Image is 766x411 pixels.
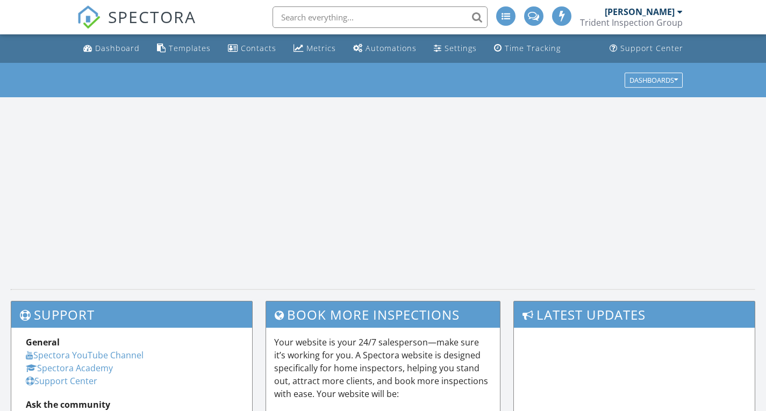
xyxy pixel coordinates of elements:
[429,39,481,59] a: Settings
[95,43,140,53] div: Dashboard
[273,6,488,28] input: Search everything...
[224,39,281,59] a: Contacts
[274,336,492,400] p: Your website is your 24/7 salesperson—make sure it’s working for you. A Spectora website is desig...
[79,39,144,59] a: Dashboard
[306,43,336,53] div: Metrics
[153,39,215,59] a: Templates
[108,5,196,28] span: SPECTORA
[580,17,683,28] div: Trident Inspection Group
[266,301,500,328] h3: Book More Inspections
[620,43,683,53] div: Support Center
[169,43,211,53] div: Templates
[77,5,101,29] img: The Best Home Inspection Software - Spectora
[366,43,417,53] div: Automations
[629,76,678,84] div: Dashboards
[289,39,340,59] a: Metrics
[490,39,565,59] a: Time Tracking
[605,6,675,17] div: [PERSON_NAME]
[349,39,421,59] a: Automations (Advanced)
[26,336,60,348] strong: General
[26,362,113,374] a: Spectora Academy
[11,301,252,328] h3: Support
[605,39,688,59] a: Support Center
[241,43,276,53] div: Contacts
[514,301,755,328] h3: Latest Updates
[77,15,196,37] a: SPECTORA
[26,398,238,411] div: Ask the community
[26,349,144,361] a: Spectora YouTube Channel
[445,43,477,53] div: Settings
[26,375,97,387] a: Support Center
[505,43,561,53] div: Time Tracking
[625,73,683,88] button: Dashboards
